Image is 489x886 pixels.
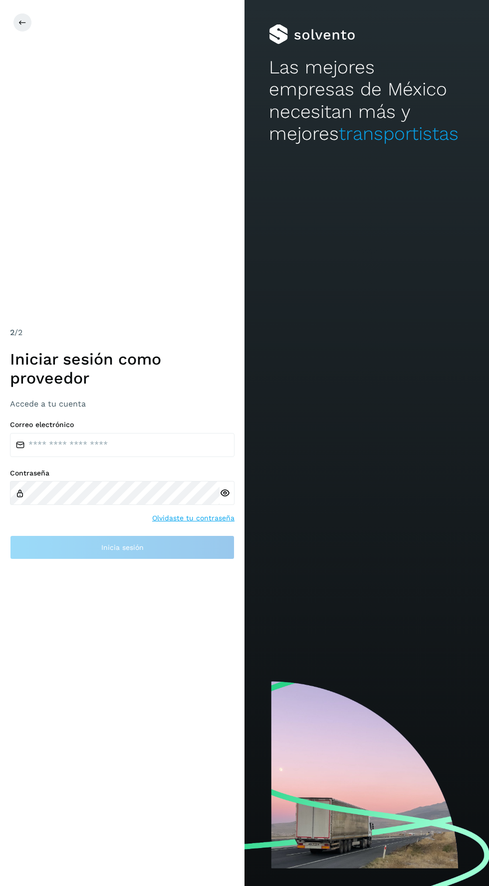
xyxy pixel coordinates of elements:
[10,327,235,339] div: /2
[101,544,144,551] span: Inicia sesión
[10,469,235,477] label: Contraseña
[10,399,235,409] h3: Accede a tu cuenta
[10,535,235,559] button: Inicia sesión
[339,123,459,144] span: transportistas
[10,350,235,388] h1: Iniciar sesión como proveedor
[269,56,465,145] h2: Las mejores empresas de México necesitan más y mejores
[10,328,14,337] span: 2
[10,421,235,429] label: Correo electrónico
[152,513,235,523] a: Olvidaste tu contraseña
